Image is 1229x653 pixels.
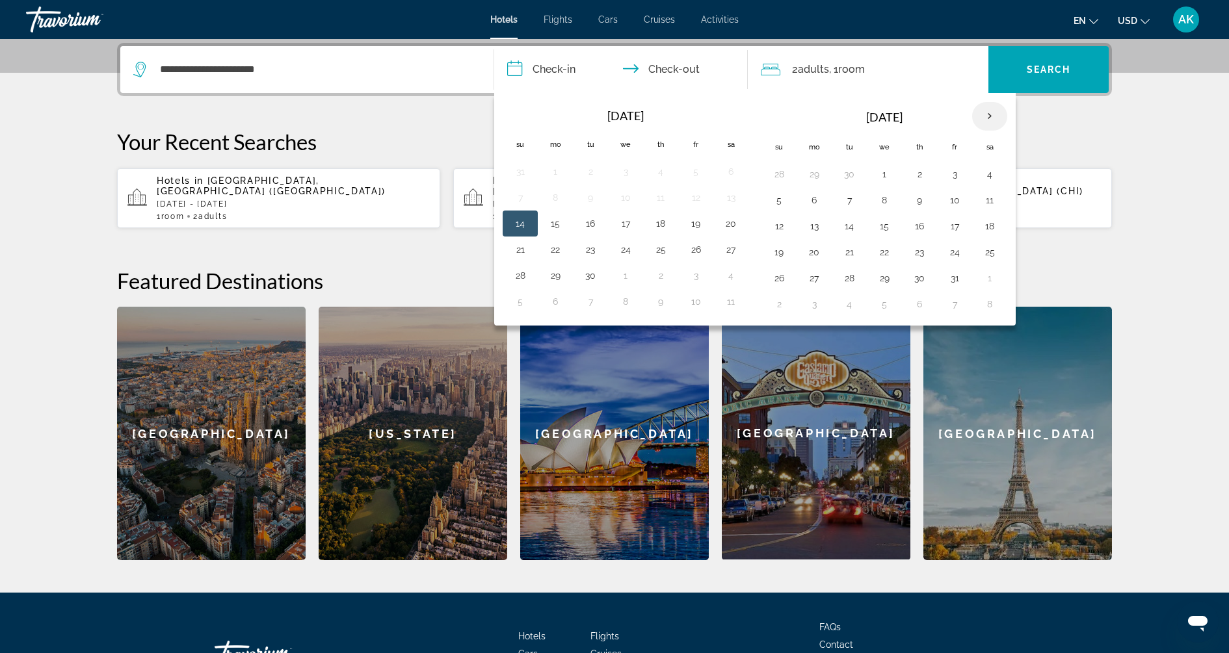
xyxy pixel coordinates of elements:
[493,175,540,186] span: Hotels in
[839,295,860,313] button: Day 4
[580,162,601,181] button: Day 2
[157,175,204,186] span: Hotels in
[615,240,636,259] button: Day 24
[923,307,1112,560] a: [GEOGRAPHIC_DATA]
[769,295,789,313] button: Day 2
[545,240,566,259] button: Day 22
[598,14,618,25] a: Cars
[544,14,572,25] a: Flights
[979,165,1000,183] button: Day 4
[615,266,636,285] button: Day 1
[769,243,789,261] button: Day 19
[650,162,671,181] button: Day 4
[120,46,1109,93] div: Search widget
[839,243,860,261] button: Day 21
[510,266,531,285] button: Day 28
[161,212,185,221] span: Room
[518,631,546,641] a: Hotels
[685,240,706,259] button: Day 26
[979,191,1000,209] button: Day 11
[722,307,910,560] a: [GEOGRAPHIC_DATA]
[874,269,895,287] button: Day 29
[590,631,619,641] span: Flights
[701,14,739,25] a: Activities
[650,266,671,285] button: Day 2
[979,295,1000,313] button: Day 8
[819,622,841,632] a: FAQs
[615,292,636,311] button: Day 8
[874,191,895,209] button: Day 8
[510,292,531,311] button: Day 5
[580,266,601,285] button: Day 30
[829,60,865,79] span: , 1
[545,162,566,181] button: Day 1
[874,217,895,235] button: Day 15
[804,295,825,313] button: Day 3
[769,165,789,183] button: Day 28
[644,14,675,25] a: Cruises
[157,175,386,196] span: [GEOGRAPHIC_DATA], [GEOGRAPHIC_DATA] ([GEOGRAPHIC_DATA])
[685,266,706,285] button: Day 3
[804,165,825,183] button: Day 29
[909,217,930,235] button: Day 16
[493,199,766,209] p: [DATE] - [DATE]
[615,214,636,233] button: Day 17
[545,266,566,285] button: Day 29
[909,243,930,261] button: Day 23
[26,3,156,36] a: Travorium
[804,191,825,209] button: Day 6
[580,292,601,311] button: Day 7
[944,269,965,287] button: Day 31
[797,101,972,133] th: [DATE]
[545,292,566,311] button: Day 6
[944,165,965,183] button: Day 3
[769,191,789,209] button: Day 5
[580,188,601,207] button: Day 9
[510,162,531,181] button: Day 31
[545,188,566,207] button: Day 8
[319,307,507,560] div: [US_STATE]
[839,269,860,287] button: Day 28
[157,199,430,209] p: [DATE] - [DATE]
[769,217,789,235] button: Day 12
[510,188,531,207] button: Day 7
[117,129,1112,155] p: Your Recent Searches
[493,175,655,196] span: [GEOGRAPHIC_DATA], [GEOGRAPHIC_DATA]
[720,266,741,285] button: Day 4
[979,217,1000,235] button: Day 18
[685,188,706,207] button: Day 12
[944,191,965,209] button: Day 10
[117,307,306,560] div: [GEOGRAPHIC_DATA]
[520,307,709,560] a: [GEOGRAPHIC_DATA]
[615,188,636,207] button: Day 10
[792,60,829,79] span: 2
[615,162,636,181] button: Day 3
[804,243,825,261] button: Day 20
[804,269,825,287] button: Day 27
[748,46,988,93] button: Travelers: 2 adults, 0 children
[580,240,601,259] button: Day 23
[1177,601,1219,643] iframe: Кнопка запуска окна обмена сообщениями
[972,101,1007,131] button: Next month
[909,165,930,183] button: Day 2
[720,292,741,311] button: Day 11
[1169,6,1203,33] button: User Menu
[798,63,829,75] span: Adults
[720,188,741,207] button: Day 13
[720,240,741,259] button: Day 27
[839,217,860,235] button: Day 14
[493,212,520,221] span: 1
[1027,64,1071,75] span: Search
[839,191,860,209] button: Day 7
[685,292,706,311] button: Day 10
[769,269,789,287] button: Day 26
[819,639,853,650] a: Contact
[685,214,706,233] button: Day 19
[545,214,566,233] button: Day 15
[1074,16,1086,26] span: en
[838,63,865,75] span: Room
[874,243,895,261] button: Day 22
